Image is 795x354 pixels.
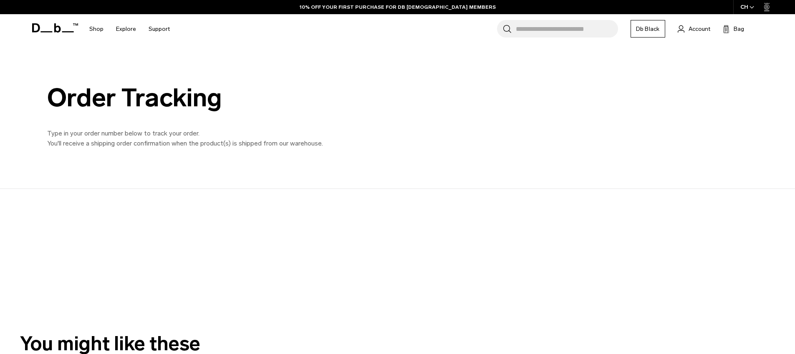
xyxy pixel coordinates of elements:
a: Db Black [631,20,665,38]
a: Explore [116,14,136,44]
a: Account [678,24,710,34]
nav: Main Navigation [83,14,176,44]
a: Shop [89,14,103,44]
div: Order Tracking [47,84,423,112]
span: Bag [734,25,744,33]
span: Account [689,25,710,33]
a: 10% OFF YOUR FIRST PURCHASE FOR DB [DEMOGRAPHIC_DATA] MEMBERS [300,3,496,11]
iframe: Ingrid delivery tracking widget main iframe [40,189,290,306]
a: Support [149,14,170,44]
button: Bag [723,24,744,34]
p: Type in your order number below to track your order. You'll receive a shipping order confirmation... [47,128,423,148]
